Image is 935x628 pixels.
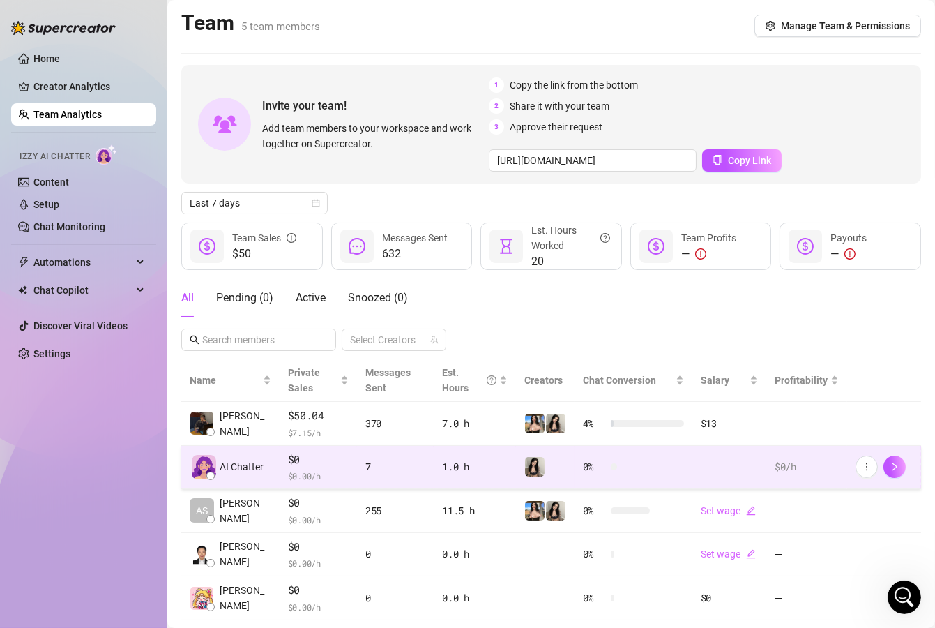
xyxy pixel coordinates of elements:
[288,600,349,614] span: $ 0.00 /h
[583,375,656,386] span: Chat Conversion
[681,246,736,262] div: —
[516,359,575,402] th: Creators
[241,20,320,33] span: 5 team members
[288,539,349,555] span: $0
[232,246,296,262] span: $50
[190,543,213,566] img: Joyce Ann Vivas
[20,150,90,163] span: Izzy AI Chatter
[11,21,116,35] img: logo-BBDzfeDw.svg
[190,412,213,435] img: Vince Palacio
[531,253,610,270] span: 20
[33,348,70,359] a: Settings
[196,503,208,518] span: AS
[888,581,921,614] iframe: Intercom live chat
[288,582,349,599] span: $0
[766,533,847,577] td: —
[583,416,605,431] span: 4 %
[312,199,320,207] span: calendar
[232,230,296,246] div: Team Sales
[525,457,545,477] img: Ashley
[288,556,349,570] span: $ 0.00 /h
[18,285,27,295] img: Chat Copilot
[288,495,349,511] span: $0
[510,119,602,135] span: Approve their request
[525,414,545,433] img: 𝐀𝐬𝐡𝐥𝐞𝐲
[546,501,565,521] img: Ashley
[830,232,867,244] span: Payouts
[33,177,69,188] a: Content
[498,238,515,255] span: hourglass
[797,238,814,255] span: dollar-circle
[766,489,847,533] td: —
[442,546,508,562] div: 0.0 h
[531,223,610,253] div: Est. Hours Worked
[701,505,756,516] a: Set wageedit
[220,583,271,613] span: [PERSON_NAME]
[181,290,194,306] div: All
[583,503,605,518] span: 0 %
[33,199,59,210] a: Setup
[365,416,425,431] div: 370
[220,495,271,526] span: [PERSON_NAME]
[262,97,489,114] span: Invite your team!
[546,414,565,433] img: Ashley
[296,291,326,304] span: Active
[288,367,320,394] span: Private Sales
[489,98,504,114] span: 2
[701,375,729,386] span: Salary
[775,459,839,474] div: $0 /h
[220,459,264,474] span: AI Chatter
[781,20,910,31] span: Manage Team & Permissions
[33,221,105,232] a: Chat Monitoring
[220,408,271,439] span: [PERSON_NAME]
[844,248,856,260] span: exclamation-circle
[365,367,411,394] span: Messages Sent
[713,155,722,165] span: copy
[190,193,319,214] span: Last 7 days
[288,451,349,468] span: $0
[365,590,425,606] div: 0
[288,469,349,483] span: $ 0.00 /h
[510,77,638,93] span: Copy the link from the bottom
[382,246,448,262] span: 632
[442,503,508,518] div: 11.5 h
[766,576,847,620] td: —
[262,121,483,151] span: Add team members to your workspace and work together on Supercreator.
[190,373,260,388] span: Name
[489,119,504,135] span: 3
[489,77,504,93] span: 1
[775,375,828,386] span: Profitability
[746,549,756,559] span: edit
[702,149,782,172] button: Copy Link
[525,501,545,521] img: 𝐀𝐬𝐡𝐥𝐞𝐲
[728,155,771,166] span: Copy Link
[18,257,29,268] span: thunderbolt
[890,462,899,472] span: right
[862,462,872,472] span: more
[766,402,847,446] td: —
[701,590,758,606] div: $0
[746,506,756,516] span: edit
[382,232,448,244] span: Messages Sent
[33,279,132,301] span: Chat Copilot
[192,455,216,479] img: izzy-ai-chatter-avatar-DDCN_rTZ.svg
[216,290,273,306] div: Pending ( 0 )
[365,459,425,474] div: 7
[754,15,921,37] button: Manage Team & Permissions
[288,426,349,440] span: $ 7.15 /h
[442,590,508,606] div: 0.0 h
[181,10,320,36] h2: Team
[583,459,605,474] span: 0 %
[583,546,605,562] span: 0 %
[600,223,610,253] span: question-circle
[365,503,425,518] div: 255
[199,238,215,255] span: dollar-circle
[349,238,365,255] span: message
[33,53,60,64] a: Home
[648,238,664,255] span: dollar-circle
[583,590,605,606] span: 0 %
[190,335,199,345] span: search
[33,109,102,120] a: Team Analytics
[181,359,280,402] th: Name
[830,246,867,262] div: —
